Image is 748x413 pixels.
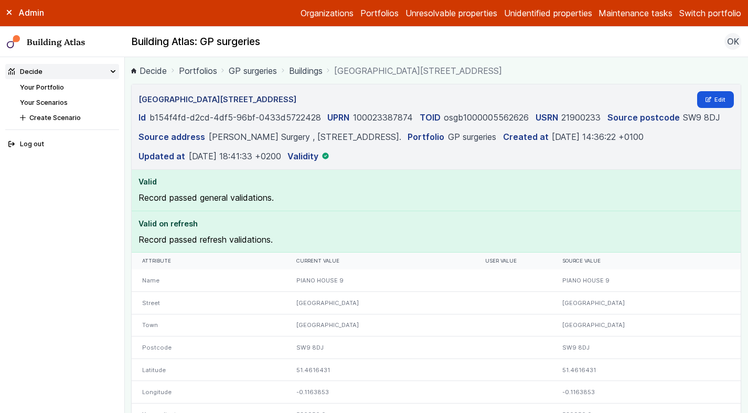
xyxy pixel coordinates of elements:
span: [GEOGRAPHIC_DATA][STREET_ADDRESS] [334,64,502,77]
a: Maintenance tasks [599,7,672,19]
dt: Updated at [138,150,185,162]
div: Postcode [132,336,286,359]
button: Switch portfolio [679,7,741,19]
div: Source value [562,258,731,265]
dd: b154f4fd-d2cd-4df5-96bf-0433d5722428 [149,111,321,124]
dt: Portfolio [408,131,444,143]
div: Latitude [132,358,286,381]
a: Your Portfolio [20,83,64,91]
dd: 21900233 [561,111,601,124]
div: Attribute [142,258,276,265]
div: Longitude [132,381,286,404]
button: Create Scenario [17,110,119,125]
a: Decide [131,64,167,77]
div: [GEOGRAPHIC_DATA] [286,314,475,336]
a: Edit [697,91,734,108]
dt: USRN [536,111,558,124]
a: GP surgeries [229,64,277,77]
div: PIANO HOUSE 9 [286,269,475,291]
div: SW9 8DJ [286,336,475,359]
h2: Building Atlas: GP surgeries [131,35,260,49]
div: [GEOGRAPHIC_DATA] [552,291,741,314]
a: Your Scenarios [20,99,68,106]
a: Unidentified properties [504,7,592,19]
div: -0.1163853 [552,381,741,404]
button: Log out [5,137,119,152]
a: Unresolvable properties [405,7,497,19]
div: PIANO HOUSE 9 [552,269,741,291]
div: Street [132,291,286,314]
div: SW9 8DJ [552,336,741,359]
dd: [DATE] 14:36:22 +0100 [552,131,644,143]
summary: Decide [5,64,119,79]
dd: osgb1000005562626 [444,111,529,124]
div: Name [132,269,286,291]
div: 51.4616431 [286,358,475,381]
img: main-0bbd2752.svg [7,35,20,49]
div: [GEOGRAPHIC_DATA] [286,291,475,314]
a: Portfolios [360,7,399,19]
dd: [DATE] 18:41:33 +0200 [189,150,281,162]
dt: Source postcode [607,111,680,124]
p: Record passed general validations. [138,191,734,204]
dd: GP surgeries [448,131,496,143]
dt: Id [138,111,146,124]
dt: UPRN [327,111,349,124]
div: Decide [8,67,42,77]
div: 51.4616431 [552,358,741,381]
div: Town [132,314,286,336]
h3: [GEOGRAPHIC_DATA][STREET_ADDRESS] [138,94,296,105]
h4: Valid [138,176,734,188]
h4: Valid on refresh [138,218,734,230]
dt: Validity [287,150,318,162]
a: Organizations [301,7,354,19]
div: Current value [296,258,465,265]
p: Record passed refresh validations. [138,233,734,246]
a: Buildings [289,64,323,77]
div: -0.1163853 [286,381,475,404]
span: OK [727,35,739,48]
button: OK [724,33,741,50]
dt: TOID [420,111,441,124]
div: User value [485,258,542,265]
dd: [PERSON_NAME] Surgery , [STREET_ADDRESS]. [209,131,401,143]
dd: SW9 8DJ [683,111,720,124]
a: Portfolios [179,64,217,77]
dt: Source address [138,131,205,143]
dd: 100023387874 [353,111,413,124]
div: [GEOGRAPHIC_DATA] [552,314,741,336]
dt: Created at [503,131,549,143]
